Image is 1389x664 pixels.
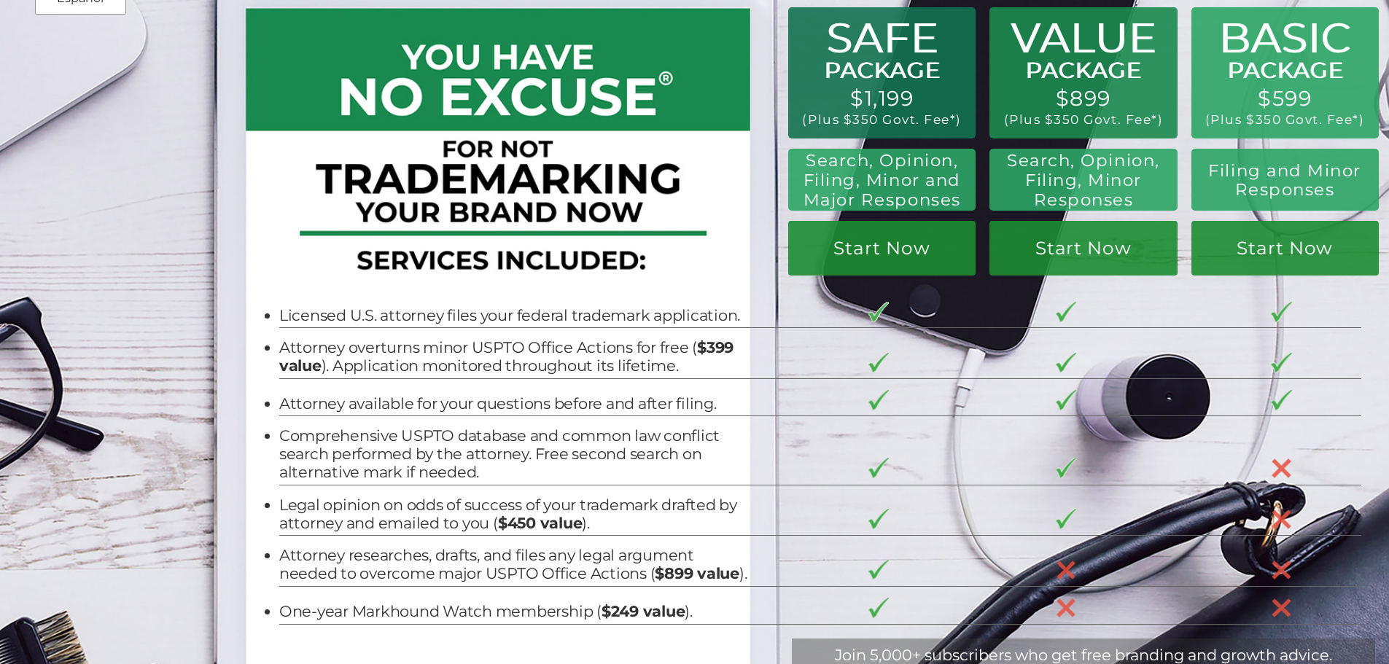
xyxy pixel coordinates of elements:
[1056,560,1077,581] img: X-30-3.png
[602,602,685,620] b: $249 value
[279,339,747,375] li: Attorney overturns minor USPTO Office Actions for free ( ). Application monitored throughout its ...
[868,560,890,580] img: checkmark-border-3.png
[1191,221,1379,276] a: Start Now
[788,221,976,276] a: Start Now
[868,458,890,478] img: checkmark-border-3.png
[1271,560,1292,581] img: X-30-3.png
[279,547,747,583] li: Attorney researches, drafts, and files any legal argument needed to overcome major USPTO Office A...
[1056,302,1077,322] img: checkmark-border-3.png
[655,564,739,582] b: $899 value
[868,509,890,529] img: checkmark-border-3.png
[1056,458,1077,478] img: checkmark-border-3.png
[1056,598,1077,619] img: X-30-3.png
[868,353,890,373] img: checkmark-border-3.png
[868,390,890,410] img: checkmark-border-3.png
[279,427,747,481] li: Comprehensive USPTO database and common law conflict search performed by the attorney. Free secon...
[1056,390,1077,410] img: checkmark-border-3.png
[279,496,747,533] li: Legal opinion on odds of success of your trademark drafted by attorney and emailed to you ( ).
[279,395,747,413] li: Attorney available for your questions before and after filing.
[792,646,1375,664] div: Join 5,000+ subscribers who get free branding and growth advice.
[868,598,890,618] img: checkmark-border-3.png
[498,514,583,532] b: $450 value
[279,338,734,375] b: $399 value
[1271,509,1292,530] img: X-30-3.png
[1271,598,1292,619] img: X-30-3.png
[1271,390,1292,410] img: checkmark-border-3.png
[279,603,747,621] li: One-year Markhound Watch membership ( ).
[797,151,968,209] h2: Search, Opinion, Filing, Minor and Major Responses
[1202,161,1368,200] h2: Filing and Minor Responses
[1001,151,1167,209] h2: Search, Opinion, Filing, Minor Responses
[1271,302,1292,322] img: checkmark-border-3.png
[279,307,747,325] li: Licensed U.S. attorney files your federal trademark application.
[868,302,890,322] img: checkmark-border-3.png
[989,221,1177,276] a: Start Now
[1056,509,1077,529] img: checkmark-border-3.png
[1271,458,1292,479] img: X-30-3.png
[1271,353,1292,373] img: checkmark-border-3.png
[1056,353,1077,373] img: checkmark-border-3.png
